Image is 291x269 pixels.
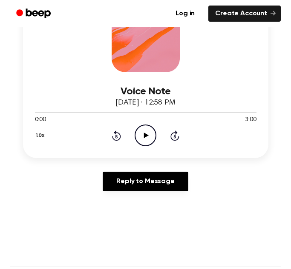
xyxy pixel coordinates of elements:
[35,128,48,143] button: 1.0x
[103,172,188,191] a: Reply to Message
[245,116,256,125] span: 3:00
[115,99,175,107] span: [DATE] · 12:58 PM
[35,86,256,97] h3: Voice Note
[208,6,281,22] a: Create Account
[167,4,203,23] a: Log in
[35,116,46,125] span: 0:00
[10,6,58,22] a: Beep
